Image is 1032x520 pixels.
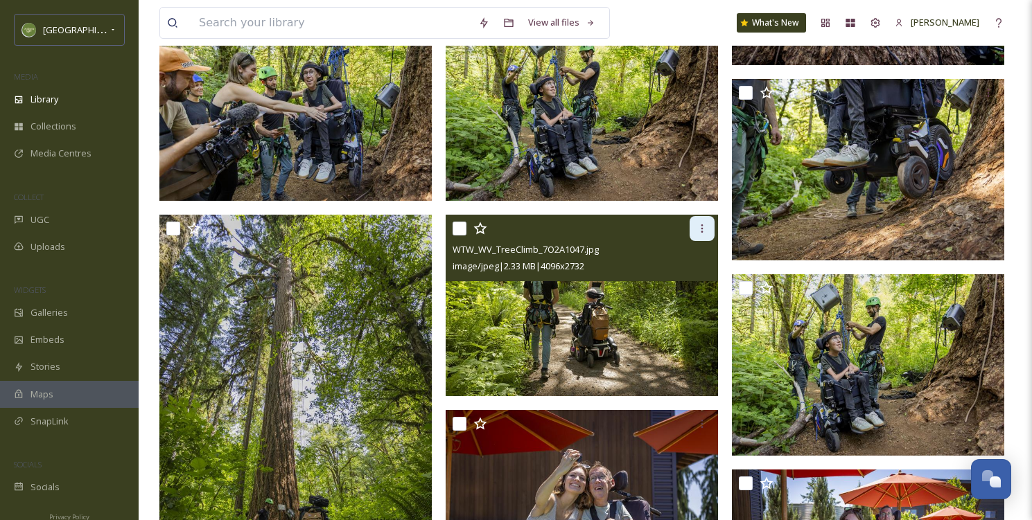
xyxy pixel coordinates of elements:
[14,459,42,469] span: SOCIALS
[30,147,91,160] span: Media Centres
[192,8,471,38] input: Search your library
[30,360,60,373] span: Stories
[14,71,38,82] span: MEDIA
[453,260,584,272] span: image/jpeg | 2.33 MB | 4096 x 2732
[30,93,58,106] span: Library
[971,459,1011,499] button: Open Chat
[732,274,1004,456] img: WTW_WV_TreeClimb_7O2A1173 (1).jpg
[159,19,432,201] img: WTW_WV_TreeClimb_7O2A1234.jpg
[30,120,76,133] span: Collections
[14,192,44,202] span: COLLECT
[521,9,602,36] a: View all files
[737,13,806,33] a: What's New
[30,333,64,346] span: Embeds
[30,481,60,494] span: Socials
[30,415,69,428] span: SnapLink
[453,243,599,255] span: WTW_WV_TreeClimb_7O2A1047.jpg
[446,215,718,396] img: WTW_WV_TreeClimb_7O2A1047.jpg
[14,285,46,295] span: WIDGETS
[888,9,986,36] a: [PERSON_NAME]
[911,16,979,28] span: [PERSON_NAME]
[30,306,68,319] span: Galleries
[732,79,1004,260] img: WTW_WV_TreeClimb_7O2A1245.jpg
[30,240,65,253] span: Uploads
[30,213,49,226] span: UGC
[43,23,131,36] span: [GEOGRAPHIC_DATA]
[30,388,53,401] span: Maps
[22,23,36,37] img: images.png
[446,19,718,201] img: WTW_WV_TreeClimb_7O2A1173.jpg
